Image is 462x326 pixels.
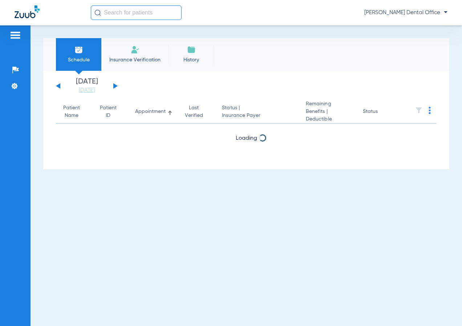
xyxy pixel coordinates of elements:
iframe: Chat Widget [426,291,462,326]
img: group-dot-blue.svg [429,107,431,114]
img: filter.svg [415,107,422,114]
a: [DATE] [65,87,109,94]
img: Zuub Logo [15,5,40,18]
div: Last Verified [184,104,210,119]
th: Remaining Benefits | [300,100,357,124]
th: Status | [216,100,300,124]
div: Appointment [135,108,166,115]
span: [PERSON_NAME] Dental Office [364,9,447,16]
span: Loading [236,135,257,141]
img: Schedule [74,45,83,54]
div: Patient ID [100,104,123,119]
span: Schedule [61,56,96,64]
div: Patient ID [100,104,117,119]
input: Search for patients [91,5,182,20]
img: Manual Insurance Verification [131,45,139,54]
div: Appointment [135,108,172,115]
img: History [187,45,196,54]
div: Last Verified [184,104,204,119]
img: Search Icon [94,9,101,16]
li: [DATE] [65,78,109,94]
div: Patient Name [62,104,88,119]
div: Patient Name [62,104,81,119]
span: Insurance Verification [107,56,163,64]
span: History [174,56,208,64]
th: Status [357,100,406,124]
span: Insurance Payer [222,112,294,119]
span: Deductible [306,115,351,123]
img: hamburger-icon [9,31,21,40]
